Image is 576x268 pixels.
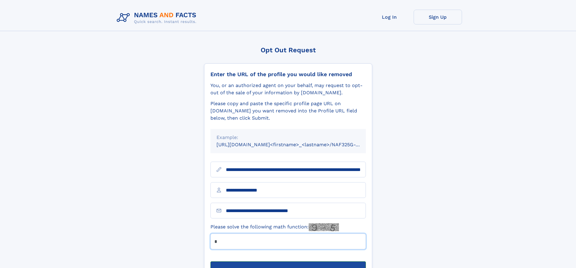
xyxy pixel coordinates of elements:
[216,134,360,141] div: Example:
[216,142,377,147] small: [URL][DOMAIN_NAME]<firstname>_<lastname>/NAF325G-xxxxxxxx
[210,100,366,122] div: Please copy and paste the specific profile page URL on [DOMAIN_NAME] you want removed into the Pr...
[114,10,201,26] img: Logo Names and Facts
[210,223,339,231] label: Please solve the following math function:
[414,10,462,24] a: Sign Up
[365,10,414,24] a: Log In
[204,46,372,54] div: Opt Out Request
[210,82,366,96] div: You, or an authorized agent on your behalf, may request to opt-out of the sale of your informatio...
[210,71,366,78] div: Enter the URL of the profile you would like removed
